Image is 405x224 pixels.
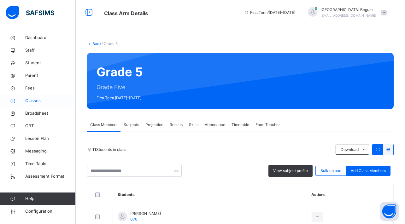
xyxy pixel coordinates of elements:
span: Parent [25,72,76,79]
span: session/term information [244,10,295,15]
span: [EMAIL_ADDRESS][DOMAIN_NAME] [320,14,376,17]
div: Shumsunnahar Begum [302,7,390,18]
span: CBT [25,123,76,129]
span: View subject profile [273,168,308,174]
span: [GEOGRAPHIC_DATA] Begum [320,7,376,13]
span: Add Class Members [351,168,386,174]
img: safsims [6,6,54,19]
span: Broadsheet [25,110,76,117]
span: Classes [25,98,76,104]
span: Students in class [92,147,126,152]
span: Time Table [25,161,76,167]
span: Assessment Format [25,173,76,180]
span: Attendance [205,122,225,128]
span: Lesson Plan [25,135,76,142]
th: Students [113,183,307,206]
span: Student [25,60,76,66]
span: Configuration [25,208,75,215]
span: Skills [189,122,198,128]
span: 070 [130,217,138,221]
span: Timetable [232,122,249,128]
span: / Grade 5 . [102,41,120,46]
span: Dashboard [25,35,76,41]
span: Bulk upload [320,168,341,174]
b: 11 [92,147,96,152]
span: Projection [145,122,163,128]
span: Results [170,122,183,128]
th: Actions [307,183,393,206]
span: Download [341,147,359,152]
span: Form Teacher [255,122,280,128]
span: Help [25,196,75,202]
span: Staff [25,47,76,54]
span: Messaging [25,148,76,154]
span: Class Arm Details [104,10,148,16]
span: Subjects [124,122,139,128]
span: [PERSON_NAME] [130,211,161,216]
a: Back [92,41,102,46]
button: Open asap [380,202,399,221]
span: Class Members [90,122,117,128]
span: Fees [25,85,76,91]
